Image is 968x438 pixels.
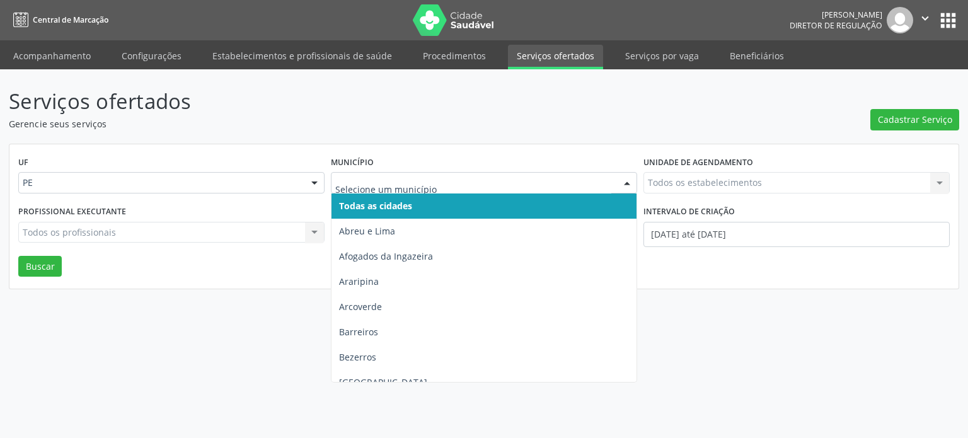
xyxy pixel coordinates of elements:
[4,45,100,67] a: Acompanhamento
[721,45,793,67] a: Beneficiários
[643,222,950,247] input: Selecione um intervalo
[335,176,611,202] input: Selecione um município
[9,117,674,130] p: Gerencie seus serviços
[339,351,376,363] span: Bezerros
[339,376,427,388] span: [GEOGRAPHIC_DATA]
[918,11,932,25] i: 
[18,256,62,277] button: Buscar
[887,7,913,33] img: img
[23,176,299,189] span: PE
[616,45,708,67] a: Serviços por vaga
[339,326,378,338] span: Barreiros
[643,153,753,173] label: Unidade de agendamento
[339,301,382,313] span: Arcoverde
[937,9,959,32] button: apps
[508,45,603,69] a: Serviços ofertados
[878,113,952,126] span: Cadastrar Serviço
[913,7,937,33] button: 
[9,86,674,117] p: Serviços ofertados
[331,153,374,173] label: Município
[33,14,108,25] span: Central de Marcação
[643,202,735,222] label: Intervalo de criação
[790,20,882,31] span: Diretor de regulação
[790,9,882,20] div: [PERSON_NAME]
[339,250,433,262] span: Afogados da Ingazeira
[870,109,959,130] button: Cadastrar Serviço
[339,225,395,237] span: Abreu e Lima
[204,45,401,67] a: Estabelecimentos e profissionais de saúde
[9,9,108,30] a: Central de Marcação
[339,275,379,287] span: Araripina
[18,202,126,222] label: Profissional executante
[339,200,412,212] span: Todas as cidades
[113,45,190,67] a: Configurações
[414,45,495,67] a: Procedimentos
[18,153,28,173] label: UF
